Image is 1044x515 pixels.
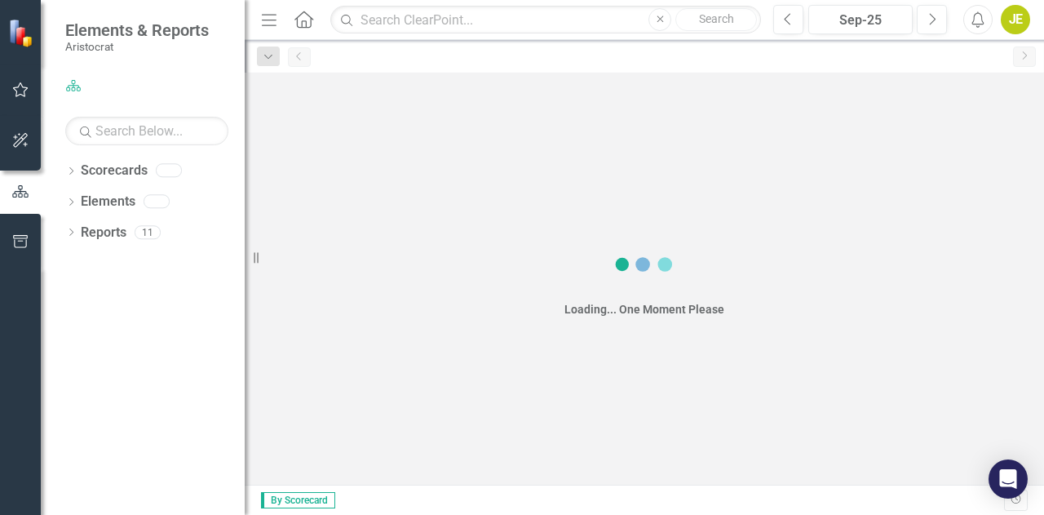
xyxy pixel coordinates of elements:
a: Reports [81,224,126,242]
span: By Scorecard [261,492,335,508]
button: Search [675,8,757,31]
input: Search Below... [65,117,228,145]
div: Loading... One Moment Please [564,301,724,317]
div: Sep-25 [814,11,907,30]
a: Scorecards [81,162,148,180]
input: Search ClearPoint... [330,6,761,34]
div: 11 [135,225,161,239]
small: Aristocrat [65,40,209,53]
span: Search [699,12,734,25]
button: JE [1001,5,1030,34]
img: ClearPoint Strategy [7,18,37,47]
div: Open Intercom Messenger [989,460,1028,499]
span: Elements & Reports [65,20,209,40]
a: Elements [81,193,135,211]
button: Sep-25 [808,5,913,34]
